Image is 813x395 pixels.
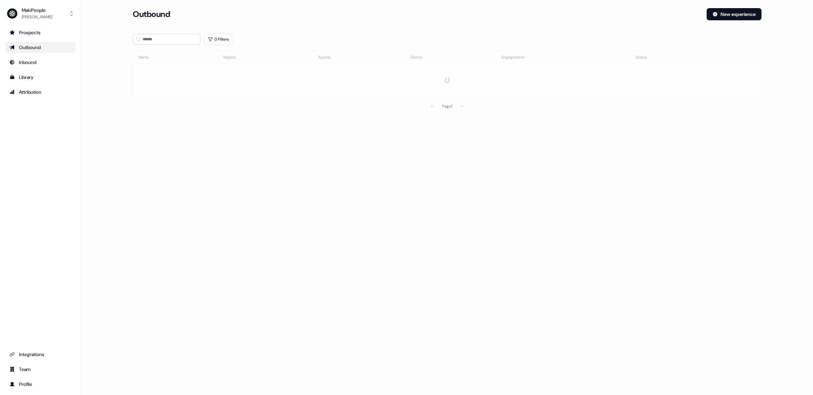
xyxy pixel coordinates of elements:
[9,381,71,388] div: Profile
[203,34,233,45] button: 0 Filters
[707,8,762,20] button: New experience
[9,74,71,81] div: Library
[9,89,71,95] div: Attribution
[5,72,76,83] a: Go to templates
[9,44,71,51] div: Outbound
[9,29,71,36] div: Prospects
[5,364,76,375] a: Go to team
[9,59,71,66] div: Inbound
[5,87,76,97] a: Go to attribution
[5,42,76,53] a: Go to outbound experience
[22,14,52,20] div: [PERSON_NAME]
[133,9,170,19] h3: Outbound
[5,27,76,38] a: Go to prospects
[5,379,76,390] a: Go to profile
[22,7,52,14] div: MakiPeople
[9,366,71,373] div: Team
[5,349,76,360] a: Go to integrations
[9,351,71,358] div: Integrations
[5,57,76,68] a: Go to Inbound
[5,5,76,22] button: MakiPeople[PERSON_NAME]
